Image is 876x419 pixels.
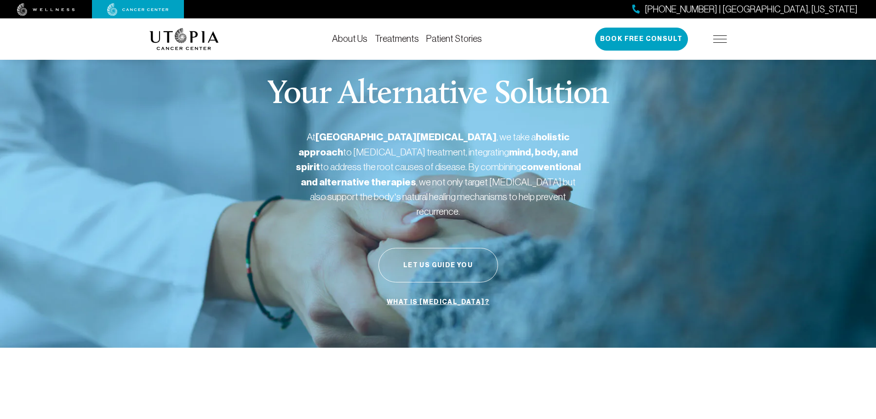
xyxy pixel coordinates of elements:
[378,248,498,282] button: Let Us Guide You
[384,293,492,311] a: What is [MEDICAL_DATA]?
[296,130,581,218] p: At , we take a to [MEDICAL_DATA] treatment, integrating to address the root causes of disease. By...
[426,34,482,44] a: Patient Stories
[315,131,497,143] strong: [GEOGRAPHIC_DATA][MEDICAL_DATA]
[595,28,688,51] button: Book Free Consult
[17,3,75,16] img: wellness
[645,3,858,16] span: [PHONE_NUMBER] | [GEOGRAPHIC_DATA], [US_STATE]
[332,34,367,44] a: About Us
[301,161,581,188] strong: conventional and alternative therapies
[107,3,169,16] img: cancer center
[149,28,219,50] img: logo
[632,3,858,16] a: [PHONE_NUMBER] | [GEOGRAPHIC_DATA], [US_STATE]
[267,78,609,111] p: Your Alternative Solution
[713,35,727,43] img: icon-hamburger
[298,131,570,158] strong: holistic approach
[375,34,419,44] a: Treatments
